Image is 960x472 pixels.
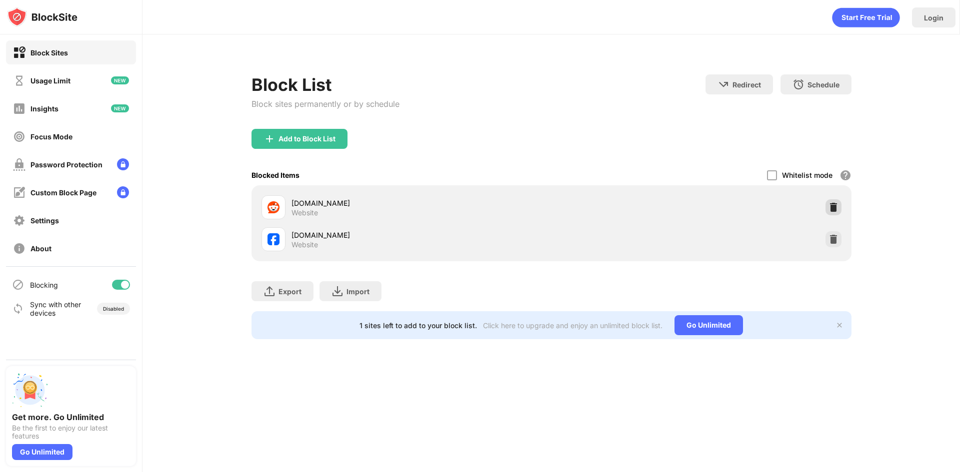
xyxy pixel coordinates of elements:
[359,321,477,330] div: 1 sites left to add to your block list.
[30,244,51,253] div: About
[251,171,299,179] div: Blocked Items
[278,287,301,296] div: Export
[103,306,124,312] div: Disabled
[30,281,58,289] div: Blocking
[291,230,551,240] div: [DOMAIN_NAME]
[12,412,130,422] div: Get more. Go Unlimited
[111,104,129,112] img: new-icon.svg
[346,287,369,296] div: Import
[483,321,662,330] div: Click here to upgrade and enjoy an unlimited block list.
[291,208,318,217] div: Website
[267,201,279,213] img: favicons
[30,104,58,113] div: Insights
[807,80,839,89] div: Schedule
[117,186,129,198] img: lock-menu.svg
[13,102,25,115] img: insights-off.svg
[832,7,900,27] div: animation
[12,444,72,460] div: Go Unlimited
[12,424,130,440] div: Be the first to enjoy our latest features
[30,160,102,169] div: Password Protection
[835,321,843,329] img: x-button.svg
[291,198,551,208] div: [DOMAIN_NAME]
[111,76,129,84] img: new-icon.svg
[278,135,335,143] div: Add to Block List
[30,48,68,57] div: Block Sites
[30,216,59,225] div: Settings
[13,46,25,59] img: block-on.svg
[13,186,25,199] img: customize-block-page-off.svg
[13,242,25,255] img: about-off.svg
[12,372,48,408] img: push-unlimited.svg
[30,188,96,197] div: Custom Block Page
[674,315,743,335] div: Go Unlimited
[732,80,761,89] div: Redirect
[117,158,129,170] img: lock-menu.svg
[251,74,399,95] div: Block List
[12,279,24,291] img: blocking-icon.svg
[30,76,70,85] div: Usage Limit
[30,300,81,317] div: Sync with other devices
[13,158,25,171] img: password-protection-off.svg
[13,130,25,143] img: focus-off.svg
[13,214,25,227] img: settings-off.svg
[291,240,318,249] div: Website
[13,74,25,87] img: time-usage-off.svg
[251,99,399,109] div: Block sites permanently or by schedule
[7,7,77,27] img: logo-blocksite.svg
[782,171,832,179] div: Whitelist mode
[30,132,72,141] div: Focus Mode
[267,233,279,245] img: favicons
[924,13,943,22] div: Login
[12,303,24,315] img: sync-icon.svg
